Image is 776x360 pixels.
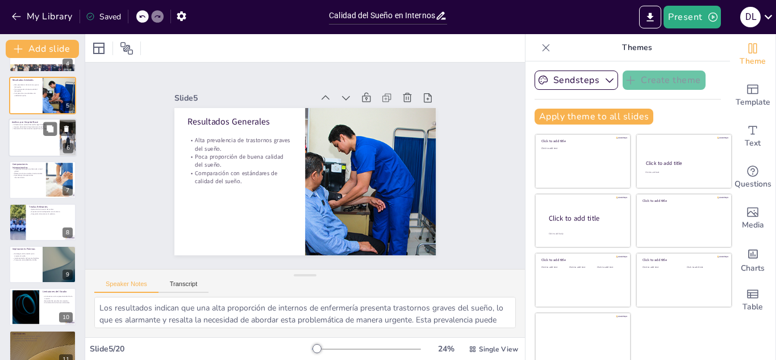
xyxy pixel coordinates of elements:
[62,185,73,196] div: 7
[541,258,623,262] div: Click to add title
[549,232,620,235] div: Click to add body
[535,109,653,125] button: Apply theme to all slides
[236,30,354,120] div: Slide 5
[29,205,73,209] p: Teorías Relevantes
[94,280,158,293] button: Speaker Notes
[646,160,721,167] div: Click to add title
[12,332,73,336] p: Conclusiones
[12,253,39,257] p: Estrategias de formación para mejorar el sueño.
[12,172,43,175] p: Relevancia de los estudios internacionales.
[9,161,76,198] div: 7
[643,258,724,262] div: Click to add title
[198,99,293,173] p: Comparación con estándares de calidad del sueño.
[29,208,73,210] p: Aplicación de la teoría del confort.
[62,101,73,111] div: 5
[12,121,56,124] p: Análisis por Hospital Base
[9,204,76,241] div: 8
[60,122,73,135] button: Delete Slide
[6,40,79,58] button: Add slide
[541,266,567,269] div: Click to add text
[745,137,761,150] span: Text
[12,88,39,92] p: Poca proporción de buena calidad del sueño.
[218,73,312,147] p: Alta prevalencia de trastornos graves del sueño.
[29,210,73,213] p: Importancia de la adaptación en el entorno.
[62,270,73,280] div: 9
[541,147,623,150] div: Click to add text
[535,71,618,90] button: Sendsteps
[43,301,73,304] p: Consideración de factores adicionales.
[43,295,73,299] p: Limitaciones en la representatividad de la muestra.
[597,266,623,269] div: Click to add text
[29,213,73,215] p: Integración de teorías en la práctica.
[12,84,39,88] p: Alta prevalencia de trastornos graves del sueño.
[741,262,765,275] span: Charts
[687,266,723,269] div: Click to add text
[736,96,770,109] span: Template
[90,344,312,354] div: Slide 5 / 20
[639,6,661,28] button: Export to PowerPoint
[12,340,73,342] p: Impacto en la calidad de atención.
[90,39,108,57] div: Layout
[12,259,39,262] p: Promoción de la [MEDICAL_DATA].
[9,288,76,325] div: 10
[9,118,77,157] div: 6
[12,257,39,259] p: Implementación de horarios flexibles.
[12,126,56,128] p: Impacto del entorno hospitalario en el sueño.
[43,122,57,135] button: Duplicate Slide
[12,335,73,337] p: Calidad del sueño deficiente en internos.
[730,34,775,75] div: Change the overall theme
[479,345,518,354] span: Single View
[94,297,516,328] textarea: Los resultados indican que una alta proporción de internos de enfermería presenta trastornos grav...
[730,198,775,239] div: Add images, graphics, shapes or video
[742,301,763,313] span: Table
[740,6,761,28] button: D L
[43,299,73,301] p: Necesidad de estudios más amplios.
[329,7,435,24] input: Insert title
[730,75,775,116] div: Add ready made slides
[86,11,121,22] div: Saved
[742,219,764,231] span: Media
[730,239,775,280] div: Add charts and graphs
[740,55,766,68] span: Theme
[730,157,775,198] div: Get real-time input from your audience
[12,168,43,172] p: Problemas de sueño en enfermería a nivel global.
[623,71,706,90] button: Create theme
[12,247,39,251] p: Implicaciones Prácticas
[63,143,73,153] div: 6
[730,116,775,157] div: Add text boxes
[664,6,720,28] button: Present
[643,266,678,269] div: Click to add text
[9,77,76,114] div: 5
[432,344,460,354] div: 24 %
[643,198,724,203] div: Click to add title
[555,34,719,61] p: Themes
[549,213,621,223] div: Click to add title
[9,246,76,283] div: 9
[59,312,73,322] div: 10
[740,7,761,27] div: D L
[158,280,209,293] button: Transcript
[12,175,43,179] p: Aprendizajes de experiencias internacionales.
[645,171,721,174] div: Click to add text
[730,280,775,321] div: Add a table
[569,266,595,269] div: Click to add text
[541,139,623,143] div: Click to add title
[12,163,43,169] p: Comparaciones Internacionales
[12,128,56,130] p: Necesidad de intervenciones específicas por hospital.
[12,123,56,126] p: Diferencias en calidad del sueño según hospital.
[120,42,133,55] span: Position
[12,78,39,82] p: Resultados Generales
[62,59,73,69] div: 4
[208,86,302,160] p: Poca proporción de buena calidad del sueño.
[232,56,324,127] p: Resultados Generales
[12,337,73,340] p: Necesidad de políticas de bienestar.
[9,7,77,26] button: My Library
[43,290,73,293] p: Limitaciones del Estudio
[12,92,39,96] p: Comparación con estándares de calidad del sueño.
[735,178,771,191] span: Questions
[62,227,73,238] div: 8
